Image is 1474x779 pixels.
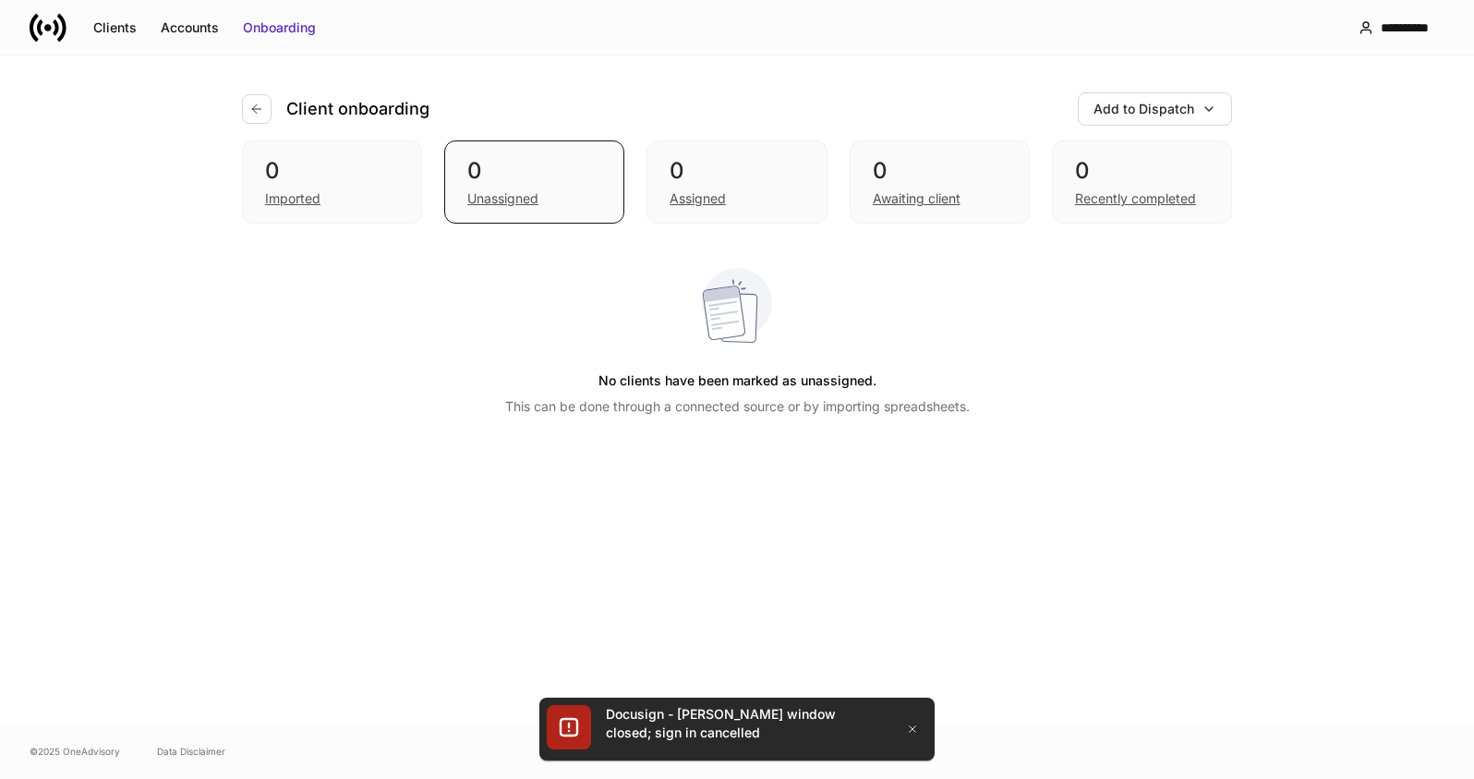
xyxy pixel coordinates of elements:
button: Accounts [149,13,231,43]
div: 0 [467,156,601,186]
div: Docusign - [PERSON_NAME] window closed; sign in cancelled [606,705,883,742]
button: Clients [81,13,149,43]
div: 0Recently completed [1052,140,1232,224]
h5: No clients have been marked as unassigned. [598,364,876,397]
div: 0 [265,156,399,186]
p: This can be done through a connected source or by importing spreadsheets. [505,397,970,416]
div: Assigned [670,189,726,208]
div: Unassigned [467,189,538,208]
div: 0 [1075,156,1209,186]
button: Onboarding [231,13,328,43]
div: Clients [93,18,137,37]
div: 0 [873,156,1007,186]
div: Recently completed [1075,189,1196,208]
div: 0Awaiting client [850,140,1030,224]
button: Add to Dispatch [1078,92,1232,126]
div: 0Assigned [646,140,827,224]
div: Accounts [161,18,219,37]
div: 0Imported [242,140,422,224]
div: Awaiting client [873,189,961,208]
span: © 2025 OneAdvisory [30,744,120,759]
div: Add to Dispatch [1093,100,1194,118]
div: 0Unassigned [444,140,624,224]
div: Imported [265,189,320,208]
div: Onboarding [243,18,316,37]
a: Data Disclaimer [157,744,225,759]
h4: Client onboarding [286,98,429,120]
div: 0 [670,156,803,186]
